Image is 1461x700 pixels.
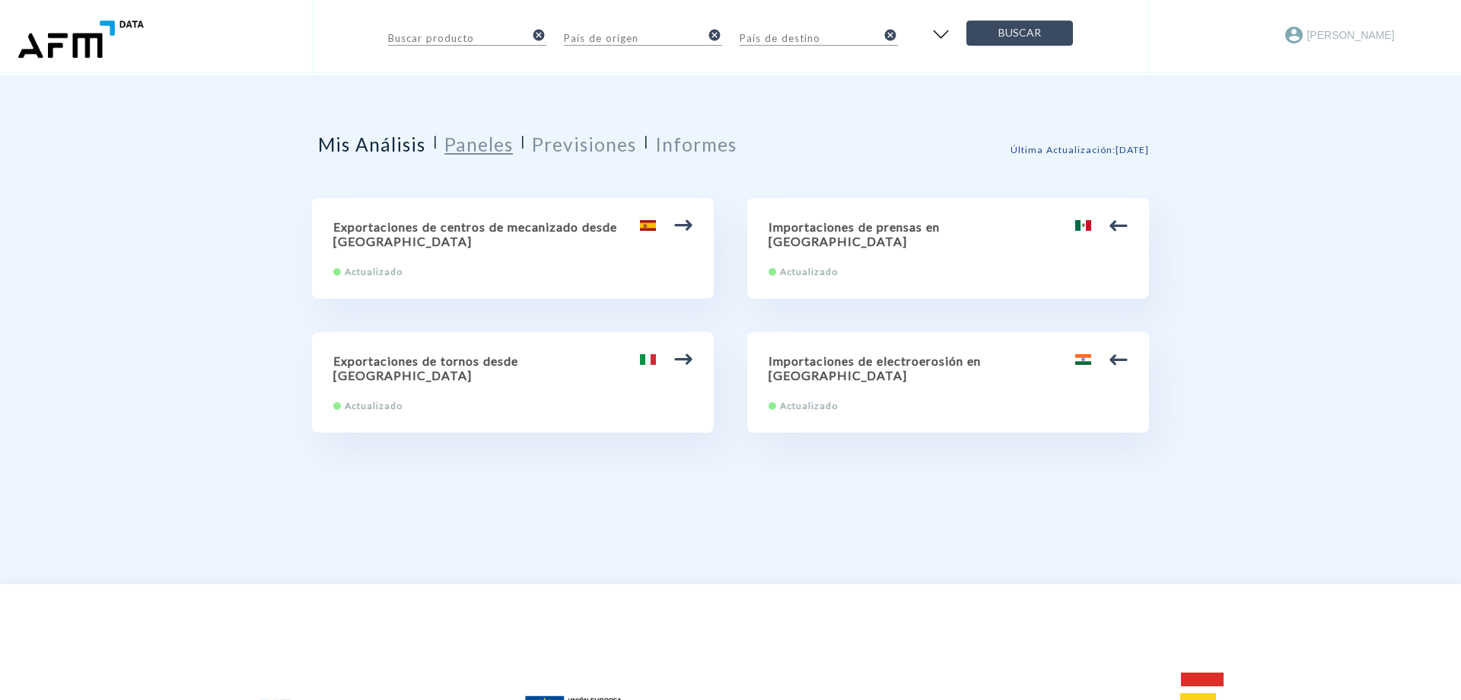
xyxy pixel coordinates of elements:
img: enantio [12,18,147,60]
span: Última Actualización : [DATE] [1011,144,1149,155]
h2: Exportaciones de tornos desde [GEOGRAPHIC_DATA] [333,353,692,382]
span: Actualizado [780,266,838,277]
i: cancel [883,28,897,42]
img: arrow.svg [1109,216,1128,235]
span: | [433,133,438,166]
button: [PERSON_NAME] [1285,22,1394,47]
span: | [520,133,526,166]
button: clear-input [883,22,898,47]
span: Actualizado [345,400,403,411]
span: Actualizado [345,266,403,277]
img: Account Icon [1285,27,1303,43]
button: clear-input [707,22,722,47]
img: arrow.svg [674,350,692,369]
span: | [644,133,649,166]
h2: Informes [655,133,737,155]
h2: Exportaciones de centros de mecanizado desde [GEOGRAPHIC_DATA] [333,219,692,248]
span: Actualizado [780,400,838,411]
h2: Mis Análisis [318,133,425,155]
img: arrow.svg [1109,350,1128,369]
h2: Previsiones [532,133,636,155]
h2: Importaciones de electroerosión en [GEOGRAPHIC_DATA] [769,353,1128,382]
h2: Importaciones de prensas en [GEOGRAPHIC_DATA] [769,219,1128,248]
h2: Paneles [444,133,513,155]
i: cancel [708,28,721,42]
span: Buscar [979,24,1060,43]
img: arrow.svg [674,216,692,235]
button: clear-input [531,22,546,47]
button: Buscar [966,21,1073,46]
i: cancel [532,28,546,42]
img: open filter [928,23,953,46]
